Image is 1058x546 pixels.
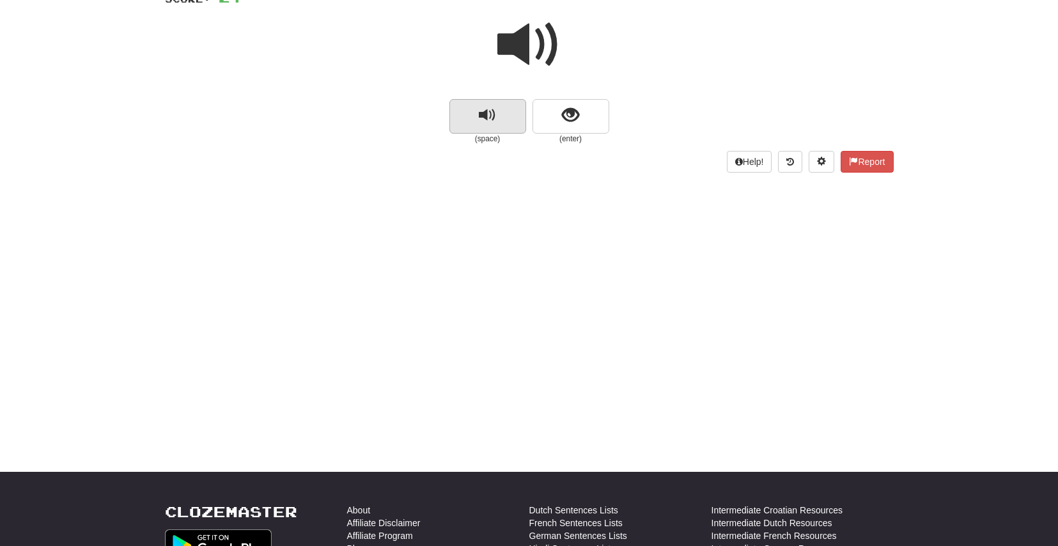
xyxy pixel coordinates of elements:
a: French Sentences Lists [529,517,623,529]
a: German Sentences Lists [529,529,627,542]
button: Round history (alt+y) [778,151,802,173]
button: Help! [727,151,772,173]
a: Affiliate Disclaimer [347,517,421,529]
a: Intermediate Croatian Resources [712,504,843,517]
a: Affiliate Program [347,529,413,542]
button: show sentence [533,99,609,134]
button: Report [841,151,893,173]
a: About [347,504,371,517]
a: Dutch Sentences Lists [529,504,618,517]
small: (space) [449,134,526,144]
a: Clozemaster [165,504,297,520]
a: Intermediate French Resources [712,529,837,542]
small: (enter) [533,134,609,144]
a: Intermediate Dutch Resources [712,517,832,529]
button: replay audio [449,99,526,134]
